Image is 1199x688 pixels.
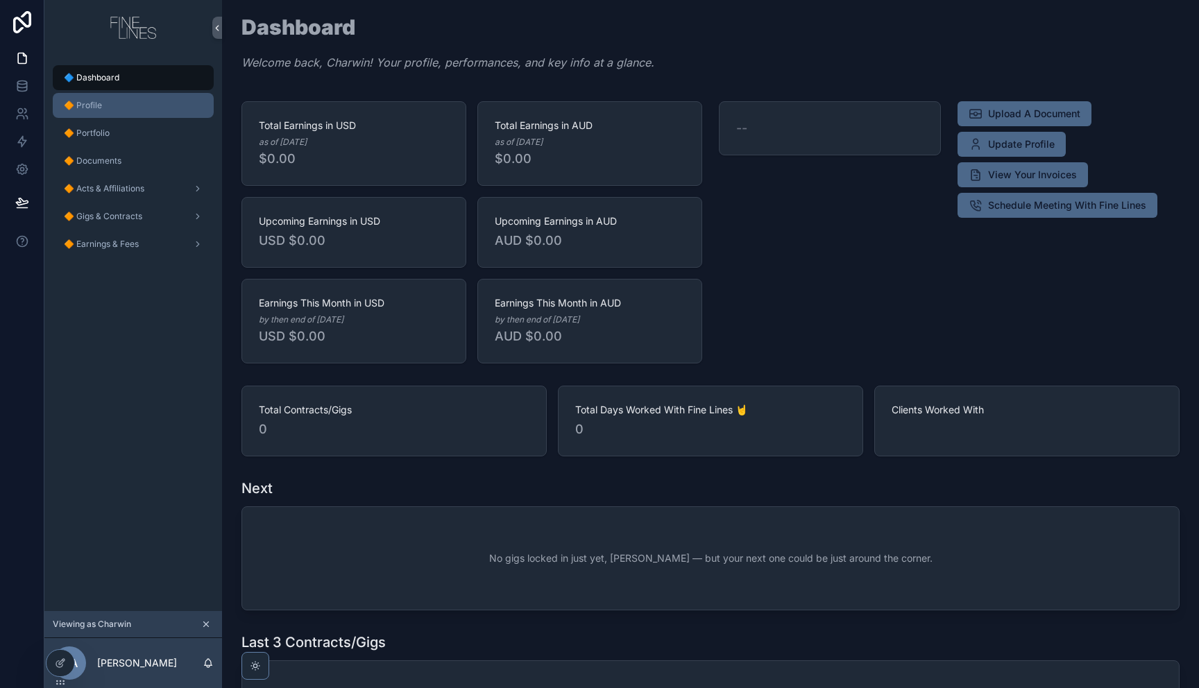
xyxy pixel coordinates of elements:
[575,420,846,439] span: 0
[958,162,1088,187] button: View Your Invoices
[259,214,449,228] span: Upcoming Earnings in USD
[53,232,214,257] a: 🔶 Earnings & Fees
[259,420,529,439] span: 0
[495,214,685,228] span: Upcoming Earnings in AUD
[958,101,1091,126] button: Upload A Document
[495,296,685,310] span: Earnings This Month in AUD
[64,100,102,111] span: 🔶 Profile
[988,168,1077,182] span: View Your Invoices
[495,231,685,250] span: AUD $0.00
[53,65,214,90] a: 🔷 Dashboard
[53,204,214,229] a: 🔶 Gigs & Contracts
[53,148,214,173] a: 🔶 Documents
[736,119,747,138] span: --
[988,137,1055,151] span: Update Profile
[53,93,214,118] a: 🔶 Profile
[495,119,685,132] span: Total Earnings in AUD
[495,314,579,325] em: by then end of [DATE]
[958,193,1157,218] button: Schedule Meeting With Fine Lines
[988,107,1080,121] span: Upload A Document
[44,55,222,275] div: scrollable content
[988,198,1146,212] span: Schedule Meeting With Fine Lines
[259,137,307,148] em: as of [DATE]
[495,327,685,346] span: AUD $0.00
[259,149,449,169] span: $0.00
[259,327,449,346] span: USD $0.00
[64,211,142,222] span: 🔶 Gigs & Contracts
[259,231,449,250] span: USD $0.00
[892,403,1162,417] span: Clients Worked With
[575,403,846,417] span: Total Days Worked With Fine Lines 🤘
[495,149,685,169] span: $0.00
[259,403,529,417] span: Total Contracts/Gigs
[110,17,156,39] img: App logo
[259,314,343,325] em: by then end of [DATE]
[64,239,139,250] span: 🔶 Earnings & Fees
[489,551,933,565] span: No gigs locked in just yet, [PERSON_NAME] — but your next one could be just around the corner.
[64,155,121,166] span: 🔶 Documents
[259,119,449,132] span: Total Earnings in USD
[495,137,543,148] em: as of [DATE]
[53,121,214,146] a: 🔶 Portfolio
[64,183,144,194] span: 🔶 Acts & Affiliations
[64,72,119,83] span: 🔷 Dashboard
[53,619,131,630] span: Viewing as Charwin
[241,17,654,37] h1: Dashboard
[241,55,654,69] em: Welcome back, Charwin! Your profile, performances, and key info at a glance.
[958,132,1066,157] button: Update Profile
[97,656,177,670] p: [PERSON_NAME]
[53,176,214,201] a: 🔶 Acts & Affiliations
[241,479,273,498] h1: Next
[241,633,386,652] h1: Last 3 Contracts/Gigs
[64,128,110,139] span: 🔶 Portfolio
[259,296,449,310] span: Earnings This Month in USD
